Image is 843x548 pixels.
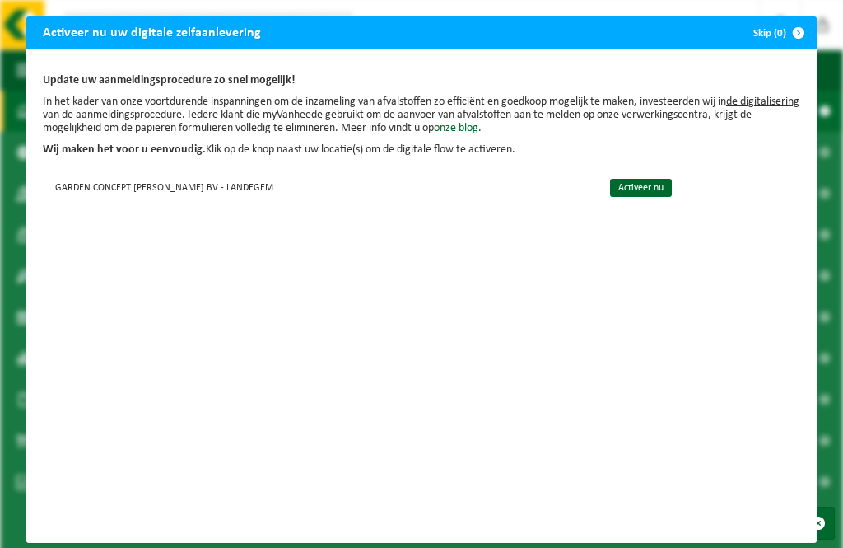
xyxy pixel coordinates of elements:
p: Klik op de knop naast uw locatie(s) om de digitale flow te activeren. [43,143,800,157]
a: Activeer nu [610,179,672,197]
p: In het kader van onze voortdurende inspanningen om de inzameling van afvalstoffen zo efficiënt en... [43,96,800,135]
u: de digitalisering van de aanmeldingsprocedure [43,96,799,121]
h2: Activeer nu uw digitale zelfaanlevering [26,16,277,48]
b: Wij maken het voor u eenvoudig. [43,143,206,156]
b: Update uw aanmeldingsprocedure zo snel mogelijk! [43,74,296,87]
button: Skip (0) [740,16,815,49]
a: onze blog [434,122,478,134]
td: GARDEN CONCEPT [PERSON_NAME] BV - LANDEGEM [43,173,596,200]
